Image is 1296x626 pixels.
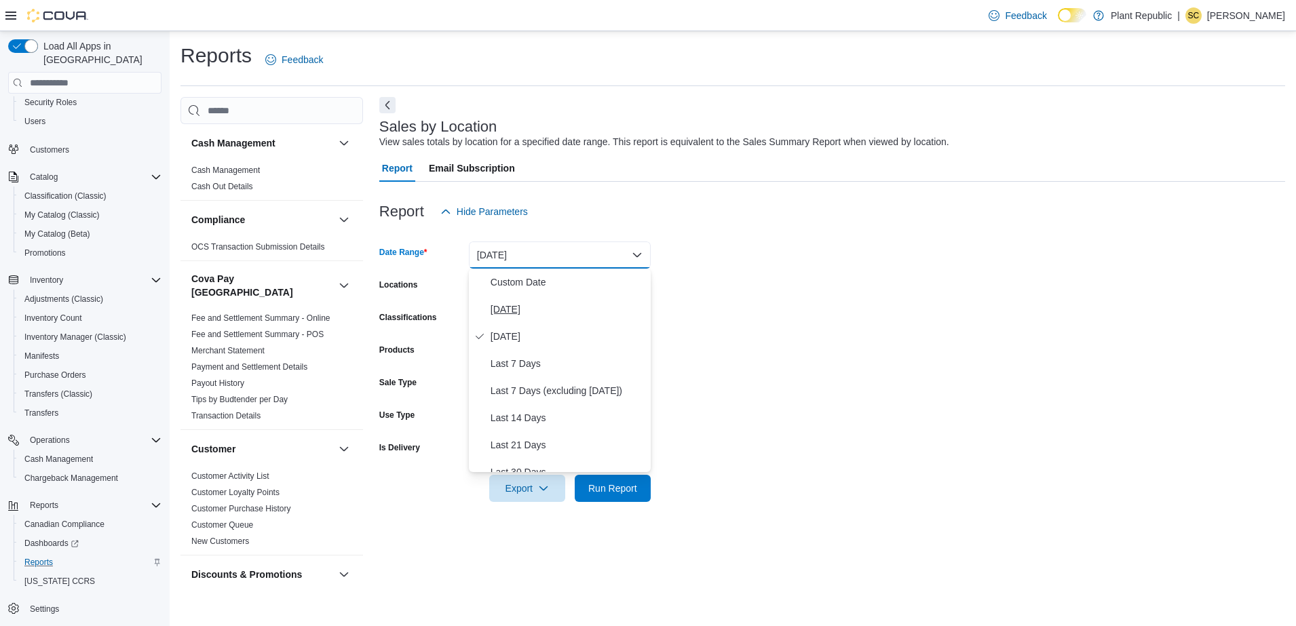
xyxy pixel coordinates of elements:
button: Cova Pay [GEOGRAPHIC_DATA] [336,277,352,294]
button: Reports [3,496,167,515]
span: Manifests [19,348,161,364]
span: Operations [30,435,70,446]
button: Run Report [575,475,651,502]
span: Merchant Statement [191,345,265,356]
span: Export [497,475,557,502]
div: View sales totals by location for a specified date range. This report is equivalent to the Sales ... [379,135,949,149]
span: Tips by Budtender per Day [191,394,288,405]
span: Customer Activity List [191,471,269,482]
a: Fee and Settlement Summary - POS [191,330,324,339]
button: Discounts & Promotions [336,566,352,583]
span: Purchase Orders [24,370,86,380]
a: Purchase Orders [19,367,92,383]
button: Inventory [3,271,167,290]
button: Inventory Count [14,309,167,328]
a: Payment and Settlement Details [191,362,307,372]
a: Transaction Details [191,411,261,420]
button: Catalog [3,168,167,187]
span: Settings [24,600,161,617]
label: Sale Type [379,377,417,388]
a: Transfers [19,405,64,421]
span: Canadian Compliance [24,519,104,530]
p: Plant Republic [1111,7,1172,24]
span: Manifests [24,351,59,361]
button: Classification (Classic) [14,187,167,206]
span: Last 7 Days (excluding [DATE]) [491,383,645,399]
span: Payment and Settlement Details [191,361,307,372]
label: Products [379,345,415,355]
button: Cash Management [336,135,352,151]
a: OCS Transaction Submission Details [191,242,325,252]
span: [DATE] [491,301,645,317]
button: Cova Pay [GEOGRAPHIC_DATA] [191,272,333,299]
a: Classification (Classic) [19,188,112,204]
span: Customer Loyalty Points [191,487,280,498]
a: Canadian Compliance [19,516,110,532]
a: Customer Activity List [191,471,269,481]
span: Inventory [30,275,63,286]
span: Last 21 Days [491,437,645,453]
button: Chargeback Management [14,469,167,488]
span: Dashboards [19,535,161,551]
span: Security Roles [24,97,77,108]
span: Canadian Compliance [19,516,161,532]
a: Dashboards [19,535,84,551]
span: Reports [24,497,161,513]
button: Inventory [24,272,69,288]
span: Inventory Manager (Classic) [19,329,161,345]
span: Cash Management [19,451,161,467]
button: Cash Management [14,450,167,469]
span: Classification (Classic) [24,191,107,201]
label: Is Delivery [379,442,420,453]
a: Security Roles [19,94,82,111]
span: Cash Management [24,454,93,465]
span: Email Subscription [429,155,515,182]
button: Discounts & Promotions [191,568,333,581]
a: Settings [24,601,64,617]
h3: Report [379,203,424,220]
span: Catalog [30,172,58,182]
button: Transfers (Classic) [14,385,167,404]
p: [PERSON_NAME] [1207,7,1285,24]
button: Cash Management [191,136,333,150]
span: My Catalog (Classic) [19,207,161,223]
span: Adjustments (Classic) [24,294,103,305]
span: Customers [30,144,69,155]
span: My Catalog (Beta) [19,226,161,242]
h3: Sales by Location [379,119,497,135]
span: My Catalog (Beta) [24,229,90,239]
a: Feedback [260,46,328,73]
span: Hide Parameters [457,205,528,218]
button: Customer [191,442,333,456]
button: Users [14,112,167,131]
span: Customers [24,140,161,157]
a: Cash Management [19,451,98,467]
span: Inventory [24,272,161,288]
span: Promotions [24,248,66,258]
button: Promotions [14,243,167,262]
span: Users [24,116,45,127]
span: Operations [24,432,161,448]
button: Catalog [24,169,63,185]
span: Settings [30,604,59,614]
label: Date Range [379,247,427,258]
span: Dark Mode [1058,22,1059,23]
a: Manifests [19,348,64,364]
a: Dashboards [14,534,167,553]
a: Customer Loyalty Points [191,488,280,497]
span: Fee and Settlement Summary - POS [191,329,324,340]
span: Load All Apps in [GEOGRAPHIC_DATA] [38,39,161,66]
span: Purchase Orders [19,367,161,383]
button: My Catalog (Classic) [14,206,167,224]
a: Feedback [983,2,1052,29]
a: Payout History [191,378,244,388]
a: Inventory Count [19,310,88,326]
a: Transfers (Classic) [19,386,98,402]
button: Purchase Orders [14,366,167,385]
a: Users [19,113,51,130]
h1: Reports [180,42,252,69]
a: Customer Purchase History [191,504,291,513]
button: Customers [3,139,167,159]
